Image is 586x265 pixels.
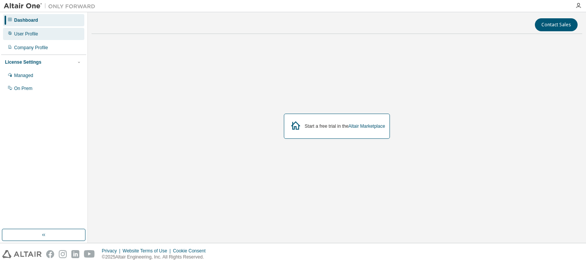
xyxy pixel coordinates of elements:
[4,2,99,10] img: Altair One
[2,250,42,258] img: altair_logo.svg
[14,45,48,51] div: Company Profile
[14,85,32,92] div: On Prem
[173,248,210,254] div: Cookie Consent
[84,250,95,258] img: youtube.svg
[71,250,79,258] img: linkedin.svg
[46,250,54,258] img: facebook.svg
[14,72,33,79] div: Managed
[14,17,38,23] div: Dashboard
[59,250,67,258] img: instagram.svg
[102,248,122,254] div: Privacy
[5,59,41,65] div: License Settings
[305,123,385,129] div: Start a free trial in the
[535,18,578,31] button: Contact Sales
[348,124,385,129] a: Altair Marketplace
[122,248,173,254] div: Website Terms of Use
[14,31,38,37] div: User Profile
[102,254,210,260] p: © 2025 Altair Engineering, Inc. All Rights Reserved.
